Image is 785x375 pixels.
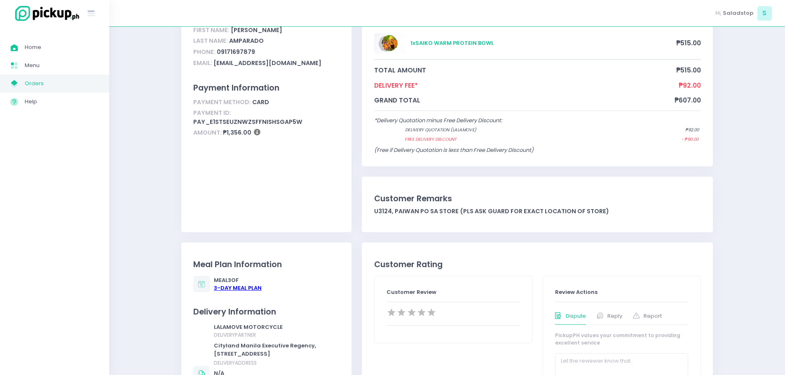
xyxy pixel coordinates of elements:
span: Last Name: [193,37,228,45]
span: Menu [25,60,99,71]
div: Meal Plan Information [193,259,340,270]
span: Dispute [566,312,586,320]
span: Payment Method: [193,98,251,106]
span: Orders [25,78,99,89]
div: pay_e1sTSEUZNWZsFfNiShSgAp5W [193,108,340,128]
div: Delivery Information [193,306,340,318]
span: grand total [374,95,675,105]
div: PickupPH values your commitment to providing excellent service [555,332,689,347]
span: Review Actions [555,288,598,296]
div: Meal 3 of [214,276,262,292]
span: Home [25,42,99,53]
span: Delivery quotation (lalamove) [405,127,653,133]
div: Customer Rating [374,259,701,270]
span: Report [644,312,662,320]
div: Cityland Manila Executive Regency, [STREET_ADDRESS] [214,342,337,358]
span: Payment ID: [193,109,231,117]
span: S [757,6,772,21]
span: (Free if Delivery Quotation is less than Free Delivery Discount) [374,146,534,154]
span: Free Delivery Discount [405,136,649,143]
div: 3 -Day Meal Plan [214,284,262,292]
div: Customer Remarks [374,193,701,205]
div: 09171697879 [193,47,340,58]
span: Amount: [193,128,222,137]
div: LALAMOVE MOTORCYCLE [214,323,337,339]
span: ₱92.00 [685,127,699,133]
div: card [193,97,340,108]
span: Help [25,96,99,107]
span: ₱92.00 [679,81,701,90]
span: delivery partner [214,331,256,338]
span: Customer Review [387,288,436,296]
div: [EMAIL_ADDRESS][DOMAIN_NAME] [193,58,340,69]
div: Payment Information [193,82,340,94]
img: logo [10,5,80,22]
span: - ₱90.00 [681,136,698,143]
span: Saladstop [723,9,753,17]
span: *Delivery Quotation minus Free Delivery Discount: [374,116,502,124]
div: U3124, paiwan po sa store (pls ask guard for exact location of store) [374,207,701,216]
span: ₱607.00 [675,95,701,105]
span: Email: [193,59,212,67]
div: Amparado [193,36,340,47]
span: Phone: [193,48,216,56]
span: First Name: [193,26,230,34]
span: Delivery Fee* [374,81,679,90]
span: total amount [374,65,676,75]
span: ₱515.00 [676,65,701,75]
span: Reply [607,312,622,320]
div: [PERSON_NAME] [193,25,340,36]
span: Hi, [715,9,722,17]
div: ₱1,356.00 [193,128,340,139]
span: delivery address [214,359,257,366]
